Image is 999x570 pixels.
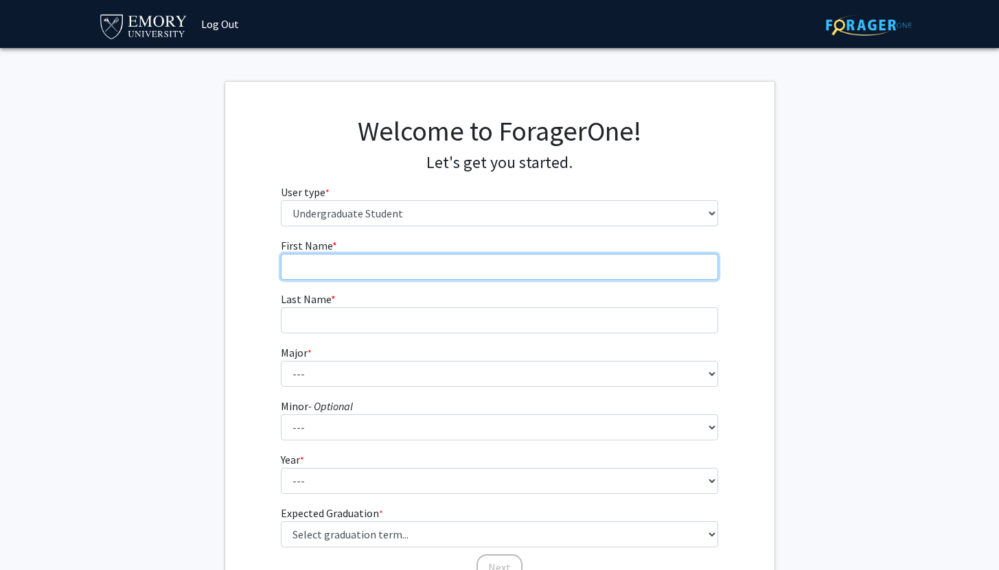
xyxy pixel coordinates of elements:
[281,505,383,521] label: Expected Graduation
[281,292,331,306] span: Last Name
[98,10,190,41] img: Emory University Logo
[281,398,353,414] label: Minor
[10,508,58,560] iframe: Chat
[281,153,718,173] h4: Let's get you started.
[308,399,353,413] i: - Optional
[281,451,304,468] label: Year
[281,184,330,200] label: User type
[281,115,718,147] h1: Welcome to ForagerOne!
[281,344,312,361] label: Major
[281,239,332,252] span: First Name
[826,14,912,36] img: ForagerOne Logo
